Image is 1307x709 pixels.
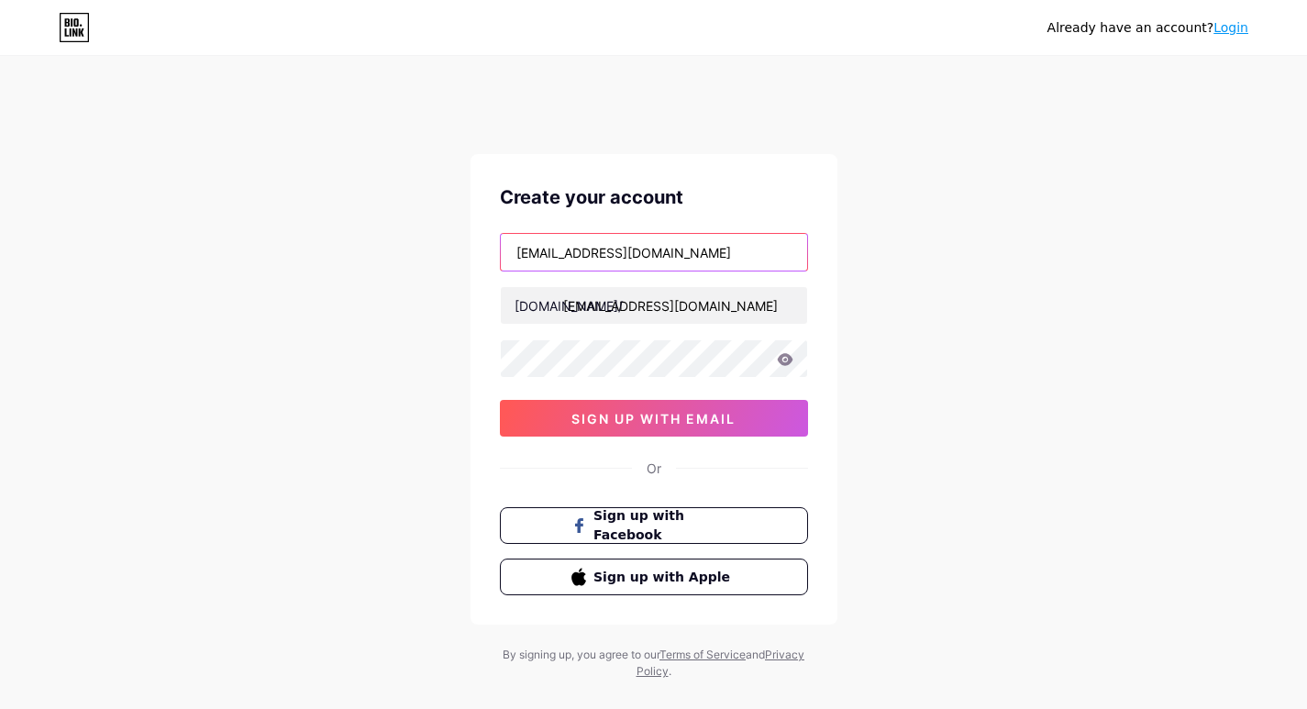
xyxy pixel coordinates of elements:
div: By signing up, you agree to our and . [498,647,810,680]
span: Sign up with Apple [593,568,736,587]
span: sign up with email [571,411,736,427]
a: Login [1213,20,1248,35]
input: username [501,287,807,324]
span: Sign up with Facebook [593,506,736,545]
button: Sign up with Apple [500,559,808,595]
div: Create your account [500,183,808,211]
input: Email [501,234,807,271]
a: Terms of Service [659,648,746,661]
div: [DOMAIN_NAME]/ [515,296,623,316]
div: Already have an account? [1047,18,1248,38]
button: sign up with email [500,400,808,437]
button: Sign up with Facebook [500,507,808,544]
div: Or [647,459,661,478]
